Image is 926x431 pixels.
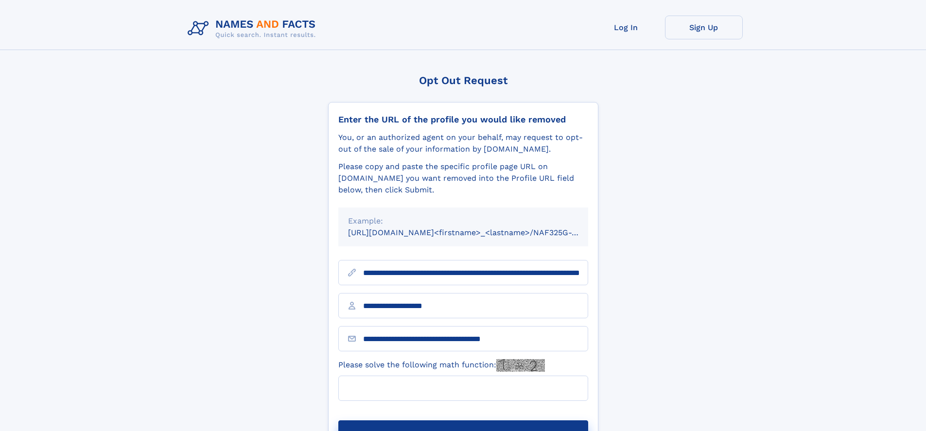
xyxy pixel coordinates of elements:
a: Log In [587,16,665,39]
div: You, or an authorized agent on your behalf, may request to opt-out of the sale of your informatio... [338,132,588,155]
a: Sign Up [665,16,743,39]
div: Opt Out Request [328,74,598,86]
div: Example: [348,215,578,227]
div: Enter the URL of the profile you would like removed [338,114,588,125]
small: [URL][DOMAIN_NAME]<firstname>_<lastname>/NAF325G-xxxxxxxx [348,228,607,237]
div: Please copy and paste the specific profile page URL on [DOMAIN_NAME] you want removed into the Pr... [338,161,588,196]
img: Logo Names and Facts [184,16,324,42]
label: Please solve the following math function: [338,359,545,372]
